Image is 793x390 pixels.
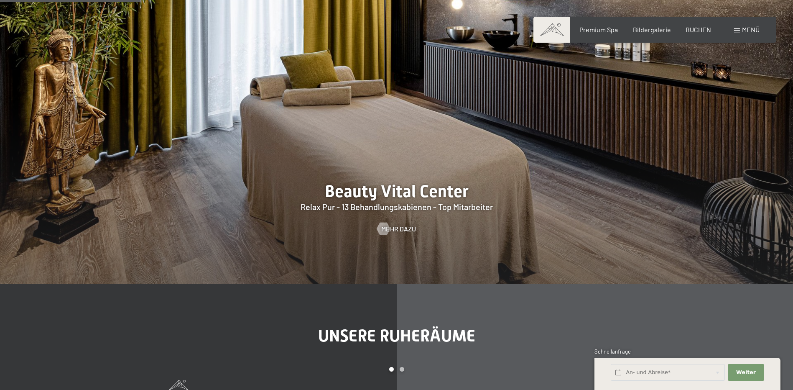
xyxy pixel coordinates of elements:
[686,26,711,33] a: BUCHEN
[579,26,618,33] a: Premium Spa
[400,367,404,372] div: Carousel Page 2
[728,364,764,381] button: Weiter
[318,326,475,346] span: Unsere Ruheräume
[389,367,394,372] div: Carousel Page 1 (Current Slide)
[742,26,760,33] span: Menü
[736,369,756,376] span: Weiter
[124,367,669,380] div: Carousel Pagination
[377,224,416,233] a: Mehr dazu
[633,26,671,33] a: Bildergalerie
[381,224,416,233] span: Mehr dazu
[594,348,631,355] span: Schnellanfrage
